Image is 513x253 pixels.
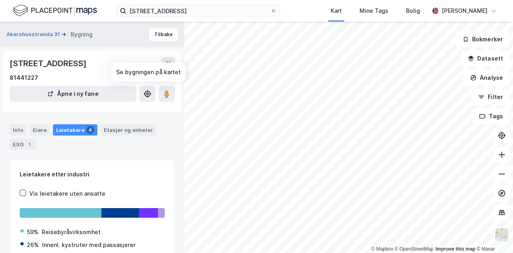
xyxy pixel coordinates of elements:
button: Akershusstranda 31 [6,30,61,38]
div: 1 [25,140,33,148]
button: Datasett [461,51,510,67]
div: [PERSON_NAME] [442,6,487,16]
button: Tags [473,108,510,124]
button: Analyse [463,70,510,86]
div: [STREET_ADDRESS] [10,57,88,70]
div: 81441227 [10,73,38,83]
a: Mapbox [371,246,393,252]
div: ESG [10,139,36,150]
div: Leietakere [53,124,97,136]
div: Reisebyråvirksomhet [42,227,101,237]
div: 26% [27,240,39,250]
div: Bolig [406,6,420,16]
button: Bokmerker [456,31,510,47]
div: Etasjer og enheter [104,126,153,134]
div: Mine Tags [360,6,388,16]
a: OpenStreetMap [395,246,434,252]
button: Åpne i ny fane [10,86,136,102]
iframe: Chat Widget [473,215,513,253]
div: Kart [331,6,342,16]
input: Søk på adresse, matrikkel, gårdeiere, leietakere eller personer [126,5,270,17]
div: Bygning [71,30,93,39]
div: Vis leietakere uten ansatte [29,189,105,198]
div: 4 [86,126,94,134]
div: Info [10,124,26,136]
a: Improve this map [436,246,475,252]
div: Leietakere etter industri [20,170,165,179]
div: Eiere [30,124,50,136]
img: logo.f888ab2527a4732fd821a326f86c7f29.svg [13,4,97,18]
div: 59% [27,227,38,237]
button: Filter [471,89,510,105]
button: Tilbake [149,28,178,41]
div: Innenl. kystruter med passasjerer [42,240,135,250]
